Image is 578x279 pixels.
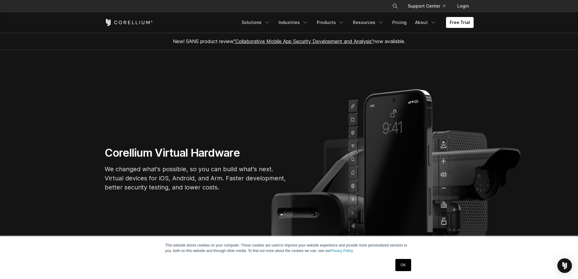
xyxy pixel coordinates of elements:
p: We changed what's possible, so you can build what's next. Virtual devices for iOS, Android, and A... [105,165,287,192]
h1: Corellium Virtual Hardware [105,146,287,160]
a: Industries [275,17,312,28]
a: Login [452,1,474,12]
a: Corellium Home [105,19,153,26]
span: New! SANS product review now available. [173,38,405,44]
a: Products [313,17,348,28]
a: Support Center [403,1,450,12]
div: Open Intercom Messenger [557,258,572,273]
p: This website stores cookies on your computer. These cookies are used to improve your website expe... [165,243,413,253]
a: About [411,17,440,28]
div: Navigation Menu [238,17,474,28]
a: OK [395,259,411,271]
a: "Collaborative Mobile App Security Development and Analysis" [234,38,374,44]
a: Solutions [238,17,274,28]
a: Pricing [389,17,410,28]
a: Resources [349,17,387,28]
button: Search [390,1,401,12]
a: Free Trial [446,17,474,28]
div: Navigation Menu [385,1,474,12]
a: Privacy Policy. [330,249,354,253]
